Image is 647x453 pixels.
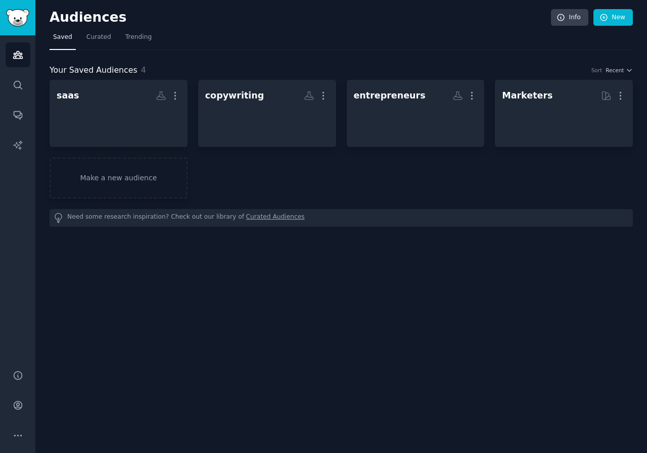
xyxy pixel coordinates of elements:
[354,89,426,102] div: entrepreneurs
[246,213,305,223] a: Curated Audiences
[86,33,111,42] span: Curated
[198,80,336,147] a: copywriting
[50,209,633,227] div: Need some research inspiration? Check out our library of
[606,67,633,74] button: Recent
[606,67,624,74] span: Recent
[50,29,76,50] a: Saved
[50,64,137,77] span: Your Saved Audiences
[591,67,603,74] div: Sort
[495,80,633,147] a: Marketers
[50,158,188,198] a: Make a new audience
[83,29,115,50] a: Curated
[141,65,146,75] span: 4
[593,9,633,26] a: New
[347,80,485,147] a: entrepreneurs
[551,9,588,26] a: Info
[50,10,551,26] h2: Audiences
[502,89,552,102] div: Marketers
[122,29,155,50] a: Trending
[6,9,29,27] img: GummySearch logo
[205,89,264,102] div: copywriting
[125,33,152,42] span: Trending
[50,80,188,147] a: saas
[57,89,79,102] div: saas
[53,33,72,42] span: Saved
